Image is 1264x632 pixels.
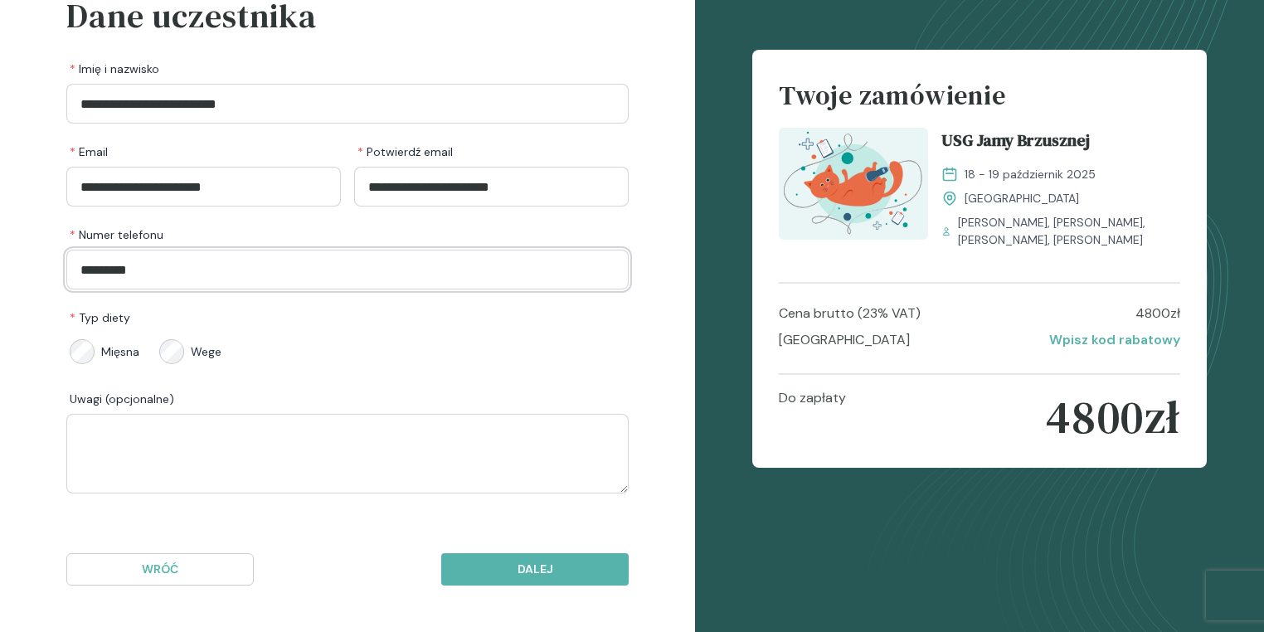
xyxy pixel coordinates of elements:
input: Wege [159,339,184,364]
span: Potwierdź email [357,143,453,160]
button: Dalej [441,553,629,586]
input: Mięsna [70,339,95,364]
a: USG Jamy Brzusznej [941,128,1181,159]
span: Uwagi (opcjonalne) [70,391,174,407]
input: Potwierdź email [354,167,629,207]
p: Do zapłaty [779,388,846,446]
p: 4800 zł [1046,388,1180,446]
p: Wróć [80,561,240,578]
input: Numer telefonu [66,250,629,289]
p: 4800 zł [1135,304,1180,323]
span: Numer telefonu [70,226,163,243]
span: Mięsna [101,343,139,360]
span: 18 - 19 październik 2025 [965,166,1096,183]
input: Imię i nazwisko [66,84,629,124]
span: Typ diety [70,309,130,326]
span: Wege [191,343,221,360]
span: USG Jamy Brzusznej [941,128,1090,159]
p: Wpisz kod rabatowy [1049,330,1180,350]
h4: Twoje zamówienie [779,76,1181,128]
span: [PERSON_NAME], [PERSON_NAME], [PERSON_NAME], [PERSON_NAME] [958,214,1181,249]
span: [GEOGRAPHIC_DATA] [965,190,1079,207]
span: Email [70,143,108,160]
span: Imię i nazwisko [70,61,159,77]
img: ZpbG_h5LeNNTxNnP_USG_JB_T.svg [779,128,928,240]
input: Email [66,167,341,207]
p: Cena brutto (23% VAT) [779,304,921,323]
p: [GEOGRAPHIC_DATA] [779,330,910,350]
p: Dalej [455,561,615,578]
button: Wróć [66,553,254,586]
